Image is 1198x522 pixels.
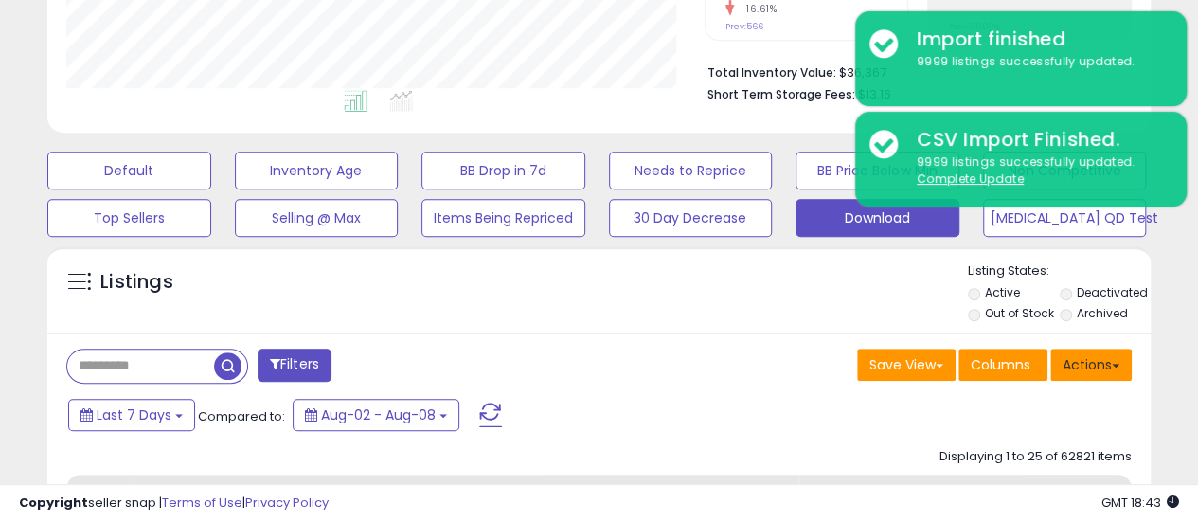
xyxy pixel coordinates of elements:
[796,152,959,189] button: BB Price Below Min
[796,199,959,237] button: Download
[903,126,1172,153] div: CSV Import Finished.
[903,153,1172,189] div: 9999 listings successfully updated.
[162,494,242,512] a: Terms of Use
[939,448,1132,466] div: Displaying 1 to 25 of 62821 items
[984,305,1053,321] label: Out of Stock
[97,405,171,424] span: Last 7 Days
[984,284,1019,300] label: Active
[707,64,836,81] b: Total Inventory Value:
[1050,349,1132,381] button: Actions
[968,262,1151,280] p: Listing States:
[903,26,1172,53] div: Import finished
[68,399,195,431] button: Last 7 Days
[707,86,855,102] b: Short Term Storage Fees:
[983,199,1147,237] button: [MEDICAL_DATA] QD Test
[19,495,329,513] div: seller snap | |
[47,199,211,237] button: Top Sellers
[421,152,585,189] button: BB Drop in 7d
[903,53,1172,71] div: 9999 listings successfully updated.
[1077,305,1128,321] label: Archived
[293,399,459,431] button: Aug-02 - Aug-08
[734,2,778,16] small: -16.61%
[1077,284,1148,300] label: Deactivated
[1101,494,1179,512] span: 2025-08-16 18:43 GMT
[421,199,585,237] button: Items Being Repriced
[707,60,1118,82] li: $36,367
[141,482,790,502] div: Title
[47,152,211,189] button: Default
[235,152,399,189] button: Inventory Age
[235,199,399,237] button: Selling @ Max
[321,405,436,424] span: Aug-02 - Aug-08
[958,349,1047,381] button: Columns
[917,171,1024,187] u: Complete Update
[19,494,88,512] strong: Copyright
[609,199,773,237] button: 30 Day Decrease
[609,152,773,189] button: Needs to Reprice
[198,407,285,425] span: Compared to:
[857,349,956,381] button: Save View
[806,482,1123,502] div: Current B2B Buybox Price
[971,355,1030,374] span: Columns
[725,21,763,32] small: Prev: 566
[245,494,329,512] a: Privacy Policy
[100,269,173,296] h5: Listings
[258,349,331,382] button: Filters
